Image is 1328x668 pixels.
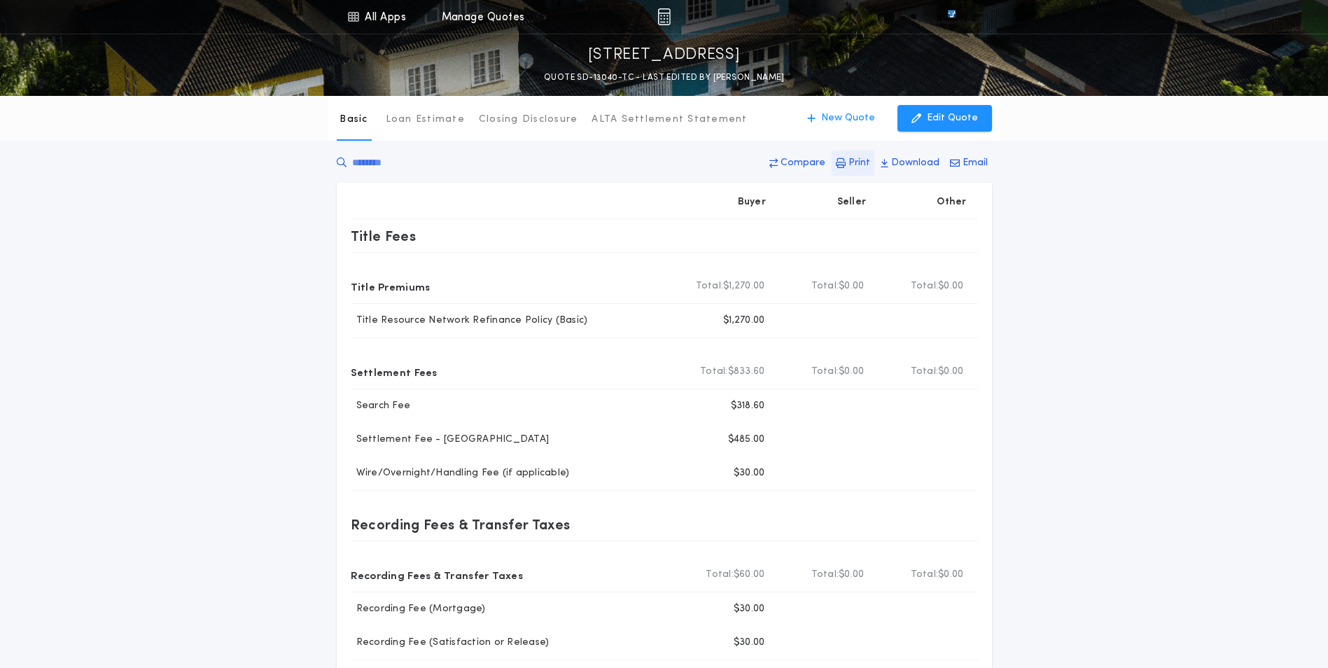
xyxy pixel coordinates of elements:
[340,113,368,127] p: Basic
[765,151,830,176] button: Compare
[946,151,992,176] button: Email
[911,568,939,582] b: Total:
[938,279,963,293] span: $0.00
[351,602,486,616] p: Recording Fee (Mortgage)
[793,105,889,132] button: New Quote
[891,156,939,170] p: Download
[839,279,864,293] span: $0.00
[351,513,571,536] p: Recording Fees & Transfer Taxes
[876,151,944,176] button: Download
[839,365,864,379] span: $0.00
[351,564,524,586] p: Recording Fees & Transfer Taxes
[963,156,988,170] p: Email
[657,8,671,25] img: img
[351,433,550,447] p: Settlement Fee - [GEOGRAPHIC_DATA]
[811,279,839,293] b: Total:
[837,195,867,209] p: Seller
[706,568,734,582] b: Total:
[781,156,825,170] p: Compare
[811,568,839,582] b: Total:
[592,113,747,127] p: ALTA Settlement Statement
[351,314,588,328] p: Title Resource Network Refinance Policy (Basic)
[811,365,839,379] b: Total:
[734,602,765,616] p: $30.00
[588,44,741,67] p: [STREET_ADDRESS]
[938,365,963,379] span: $0.00
[938,568,963,582] span: $0.00
[351,275,431,298] p: Title Premiums
[723,279,764,293] span: $1,270.00
[351,399,411,413] p: Search Fee
[734,568,765,582] span: $60.00
[911,279,939,293] b: Total:
[544,71,784,85] p: QUOTE SD-13040-TC - LAST EDITED BY [PERSON_NAME]
[734,636,765,650] p: $30.00
[723,314,764,328] p: $1,270.00
[351,466,570,480] p: Wire/Overnight/Handling Fee (if applicable)
[734,466,765,480] p: $30.00
[839,568,864,582] span: $0.00
[351,361,438,383] p: Settlement Fees
[922,10,981,24] img: vs-icon
[700,365,728,379] b: Total:
[386,113,465,127] p: Loan Estimate
[728,365,765,379] span: $833.60
[832,151,874,176] button: Print
[731,399,765,413] p: $318.60
[927,111,978,125] p: Edit Quote
[738,195,766,209] p: Buyer
[821,111,875,125] p: New Quote
[479,113,578,127] p: Closing Disclosure
[897,105,992,132] button: Edit Quote
[937,195,966,209] p: Other
[848,156,870,170] p: Print
[696,279,724,293] b: Total:
[351,225,417,247] p: Title Fees
[911,365,939,379] b: Total:
[728,433,765,447] p: $485.00
[351,636,550,650] p: Recording Fee (Satisfaction or Release)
